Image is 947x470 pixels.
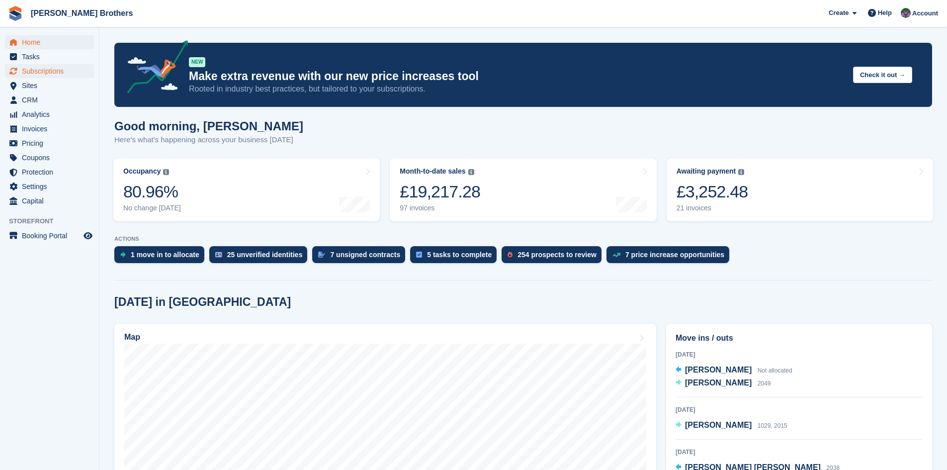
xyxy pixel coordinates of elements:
span: Storefront [9,216,99,226]
img: prospect-51fa495bee0391a8d652442698ab0144808aea92771e9ea1ae160a38d050c398.svg [508,252,513,258]
div: [DATE] [676,405,923,414]
a: Occupancy 80.96% No change [DATE] [113,158,380,221]
a: 25 unverified identities [209,246,313,268]
a: 5 tasks to complete [410,246,502,268]
a: Preview store [82,230,94,242]
div: 7 price increase opportunities [625,251,724,259]
span: Subscriptions [22,64,82,78]
span: Create [829,8,849,18]
a: menu [5,79,94,93]
div: £3,252.48 [677,182,748,202]
div: 5 tasks to complete [427,251,492,259]
span: Account [912,8,938,18]
a: 1 move in to allocate [114,246,209,268]
a: Month-to-date sales £19,217.28 97 invoices [390,158,656,221]
span: CRM [22,93,82,107]
img: Nick Wright [901,8,911,18]
span: Pricing [22,136,82,150]
img: icon-info-grey-7440780725fd019a000dd9b08b2336e03edf1995a4989e88bcd33f0948082b44.svg [738,169,744,175]
span: [PERSON_NAME] [685,366,752,374]
div: £19,217.28 [400,182,480,202]
span: Protection [22,165,82,179]
a: menu [5,229,94,243]
div: [DATE] [676,448,923,457]
span: Settings [22,180,82,193]
div: 254 prospects to review [517,251,597,259]
a: [PERSON_NAME] 1029, 2015 [676,419,787,432]
img: price_increase_opportunities-93ffe204e8149a01c8c9dc8f82e8f89637d9d84a8eef4429ea346261dce0b2c0.svg [612,253,620,257]
span: [PERSON_NAME] [685,421,752,429]
div: [DATE] [676,350,923,359]
a: menu [5,93,94,107]
span: Booking Portal [22,229,82,243]
p: Rooted in industry best practices, but tailored to your subscriptions. [189,84,845,94]
span: 2049 [758,380,771,387]
h2: Map [124,333,140,342]
div: NEW [189,57,205,67]
a: Awaiting payment £3,252.48 21 invoices [667,158,933,221]
a: menu [5,122,94,136]
div: 25 unverified identities [227,251,303,259]
div: 21 invoices [677,204,748,212]
a: 7 unsigned contracts [312,246,410,268]
img: icon-info-grey-7440780725fd019a000dd9b08b2336e03edf1995a4989e88bcd33f0948082b44.svg [163,169,169,175]
div: 97 invoices [400,204,480,212]
img: contract_signature_icon-13c848040528278c33f63329250d36e43548de30e8caae1d1a13099fd9432cc5.svg [318,252,325,258]
div: 7 unsigned contracts [330,251,400,259]
div: No change [DATE] [123,204,181,212]
span: 1029, 2015 [758,422,787,429]
div: Awaiting payment [677,167,736,176]
img: verify_identity-adf6edd0f0f0b5bbfe63781bf79b02c33cf7c696d77639b501bdc392416b5a36.svg [215,252,222,258]
img: task-75834270c22a3079a89374b754ae025e5fb1db73e45f91037f5363f120a921f8.svg [416,252,422,258]
a: [PERSON_NAME] Not allocated [676,364,792,377]
div: Month-to-date sales [400,167,465,176]
div: 1 move in to allocate [131,251,199,259]
a: menu [5,151,94,165]
a: menu [5,64,94,78]
button: Check it out → [853,67,912,83]
span: Help [878,8,892,18]
span: [PERSON_NAME] [685,378,752,387]
span: Capital [22,194,82,208]
a: menu [5,136,94,150]
a: 7 price increase opportunities [606,246,734,268]
a: menu [5,50,94,64]
img: stora-icon-8386f47178a22dfd0bd8f6a31ec36ba5ce8667c1dd55bd0f319d3a0aa187defe.svg [8,6,23,21]
span: Tasks [22,50,82,64]
a: menu [5,107,94,121]
span: Analytics [22,107,82,121]
p: Make extra revenue with our new price increases tool [189,69,845,84]
a: menu [5,180,94,193]
h2: Move ins / outs [676,332,923,344]
img: icon-info-grey-7440780725fd019a000dd9b08b2336e03edf1995a4989e88bcd33f0948082b44.svg [468,169,474,175]
span: Coupons [22,151,82,165]
h2: [DATE] in [GEOGRAPHIC_DATA] [114,295,291,309]
img: move_ins_to_allocate_icon-fdf77a2bb77ea45bf5b3d319d69a93e2d87916cf1d5bf7949dd705db3b84f3ca.svg [120,252,126,258]
span: Not allocated [758,367,792,374]
a: [PERSON_NAME] 2049 [676,377,771,390]
img: price-adjustments-announcement-icon-8257ccfd72463d97f412b2fc003d46551f7dbcb40ab6d574587a9cd5c0d94... [119,40,188,97]
p: ACTIONS [114,236,932,242]
div: Occupancy [123,167,161,176]
a: menu [5,165,94,179]
a: menu [5,194,94,208]
a: 254 prospects to review [502,246,606,268]
span: Invoices [22,122,82,136]
span: Sites [22,79,82,93]
a: menu [5,35,94,49]
h1: Good morning, [PERSON_NAME] [114,119,303,133]
div: 80.96% [123,182,181,202]
p: Here's what's happening across your business [DATE] [114,134,303,146]
a: [PERSON_NAME] Brothers [27,5,137,21]
span: Home [22,35,82,49]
